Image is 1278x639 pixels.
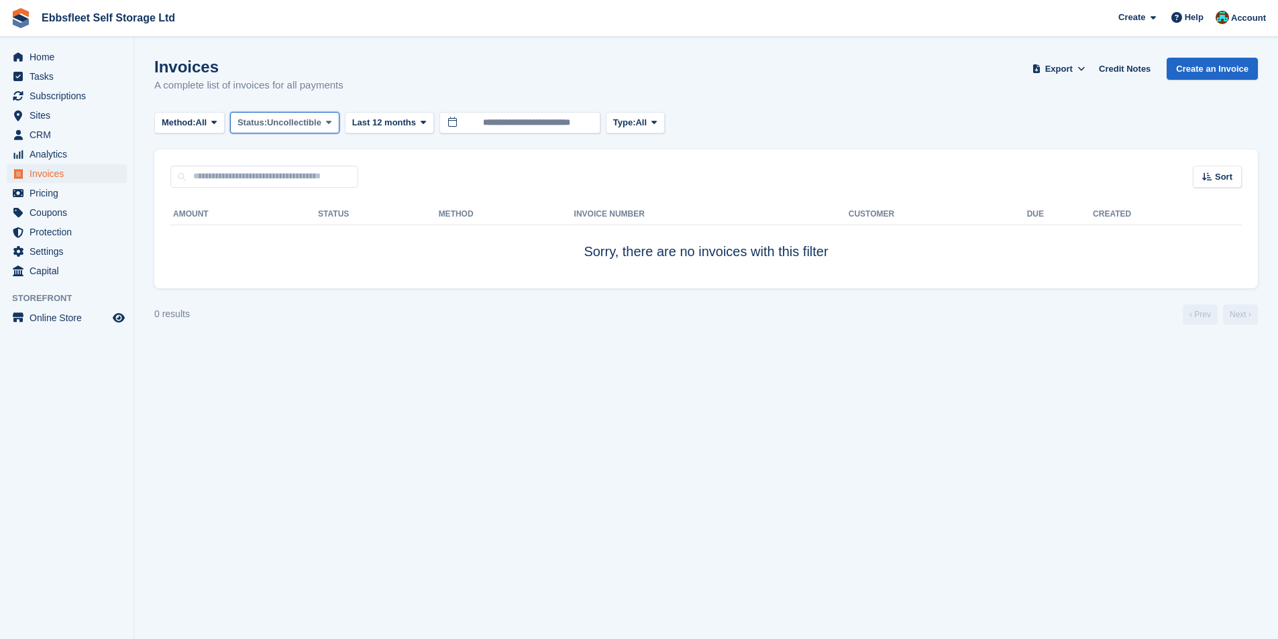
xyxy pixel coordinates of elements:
[7,242,127,261] a: menu
[7,67,127,86] a: menu
[1231,11,1266,25] span: Account
[30,106,110,125] span: Sites
[30,242,110,261] span: Settings
[7,203,127,222] a: menu
[36,7,180,29] a: Ebbsfleet Self Storage Ltd
[318,204,439,225] th: Status
[30,262,110,280] span: Capital
[1027,204,1093,225] th: Due
[154,307,190,321] div: 0 results
[30,203,110,222] span: Coupons
[7,223,127,241] a: menu
[30,125,110,144] span: CRM
[30,308,110,327] span: Online Store
[606,112,665,134] button: Type: All
[1029,58,1088,80] button: Export
[7,106,127,125] a: menu
[154,78,343,93] p: A complete list of invoices for all payments
[237,116,267,129] span: Status:
[170,204,318,225] th: Amount
[12,292,134,305] span: Storefront
[154,112,225,134] button: Method: All
[635,116,647,129] span: All
[30,223,110,241] span: Protection
[352,116,416,129] span: Last 12 months
[30,86,110,105] span: Subscriptions
[345,112,434,134] button: Last 12 months
[613,116,636,129] span: Type:
[7,164,127,183] a: menu
[584,244,828,259] span: Sorry, there are no invoices with this filter
[1215,170,1232,184] span: Sort
[7,145,127,164] a: menu
[1118,11,1145,24] span: Create
[154,58,343,76] h1: Invoices
[11,8,31,28] img: stora-icon-8386f47178a22dfd0bd8f6a31ec36ba5ce8667c1dd55bd0f319d3a0aa187defe.svg
[1180,304,1261,325] nav: Page
[7,184,127,202] a: menu
[111,310,127,326] a: Preview store
[30,184,110,202] span: Pricing
[7,86,127,105] a: menu
[1216,11,1229,24] img: George Spring
[1167,58,1258,80] a: Create an Invoice
[1094,58,1156,80] a: Credit Notes
[196,116,207,129] span: All
[267,116,321,129] span: Uncollectible
[1093,204,1242,225] th: Created
[30,67,110,86] span: Tasks
[30,145,110,164] span: Analytics
[1185,11,1204,24] span: Help
[439,204,574,225] th: Method
[7,308,127,327] a: menu
[7,48,127,66] a: menu
[162,116,196,129] span: Method:
[849,204,1027,225] th: Customer
[574,204,849,225] th: Invoice Number
[7,125,127,144] a: menu
[30,48,110,66] span: Home
[30,164,110,183] span: Invoices
[230,112,339,134] button: Status: Uncollectible
[1045,62,1073,76] span: Export
[7,262,127,280] a: menu
[1223,304,1258,325] a: Next
[1183,304,1218,325] a: Previous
